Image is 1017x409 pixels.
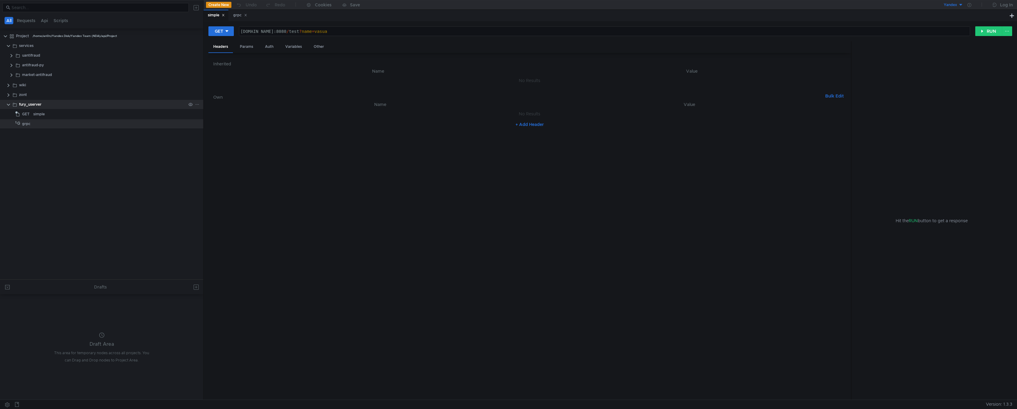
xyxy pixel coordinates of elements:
nz-embed-empty: No Results [519,111,540,117]
div: Cookies [315,1,332,8]
div: Yandex [944,2,957,8]
button: Requests [15,17,37,24]
span: RUN [909,218,918,223]
th: Name [223,101,538,108]
div: antifraud-py [22,61,44,70]
div: GET [215,28,223,35]
th: Value [538,68,846,75]
button: Redo [261,0,289,9]
div: Project [16,31,29,41]
button: Api [39,17,50,24]
nz-embed-empty: No Results [519,78,540,83]
div: market-antifraud [22,70,52,79]
span: Version: 1.3.3 [986,400,1012,409]
th: Value [538,101,841,108]
div: wiki [19,81,26,90]
div: grpc [233,12,247,18]
button: Undo [231,0,261,9]
div: fury_userver [19,100,41,109]
div: Other [309,41,329,52]
span: GET [22,110,30,119]
th: Name [218,68,538,75]
button: Create New [206,2,231,8]
button: All [5,17,13,24]
button: Scripts [52,17,70,24]
div: Log In [1000,1,1013,8]
input: Search... [11,4,185,11]
div: Variables [280,41,307,52]
div: zont [19,90,27,99]
button: Bulk Edit [823,92,846,100]
div: Undo [246,1,257,8]
button: + Add Header [513,121,546,128]
div: Params [235,41,258,52]
div: Headers [208,41,233,53]
div: Redo [275,1,285,8]
h6: Inherited [213,60,846,68]
div: simple [208,12,225,18]
div: /home/ari0n/Yandex.Disk/Yandex Team (NDA)/api/Project [33,31,117,41]
div: Save [350,3,360,7]
span: Hit the button to get a response [896,217,968,224]
button: RUN [975,26,1002,36]
button: GET [208,26,234,36]
div: Drafts [94,283,107,291]
h6: Own [213,94,823,101]
div: Auth [260,41,278,52]
div: grpc [22,119,31,128]
div: uantifraud [22,51,40,60]
div: services [19,41,34,50]
div: simple [33,110,45,119]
